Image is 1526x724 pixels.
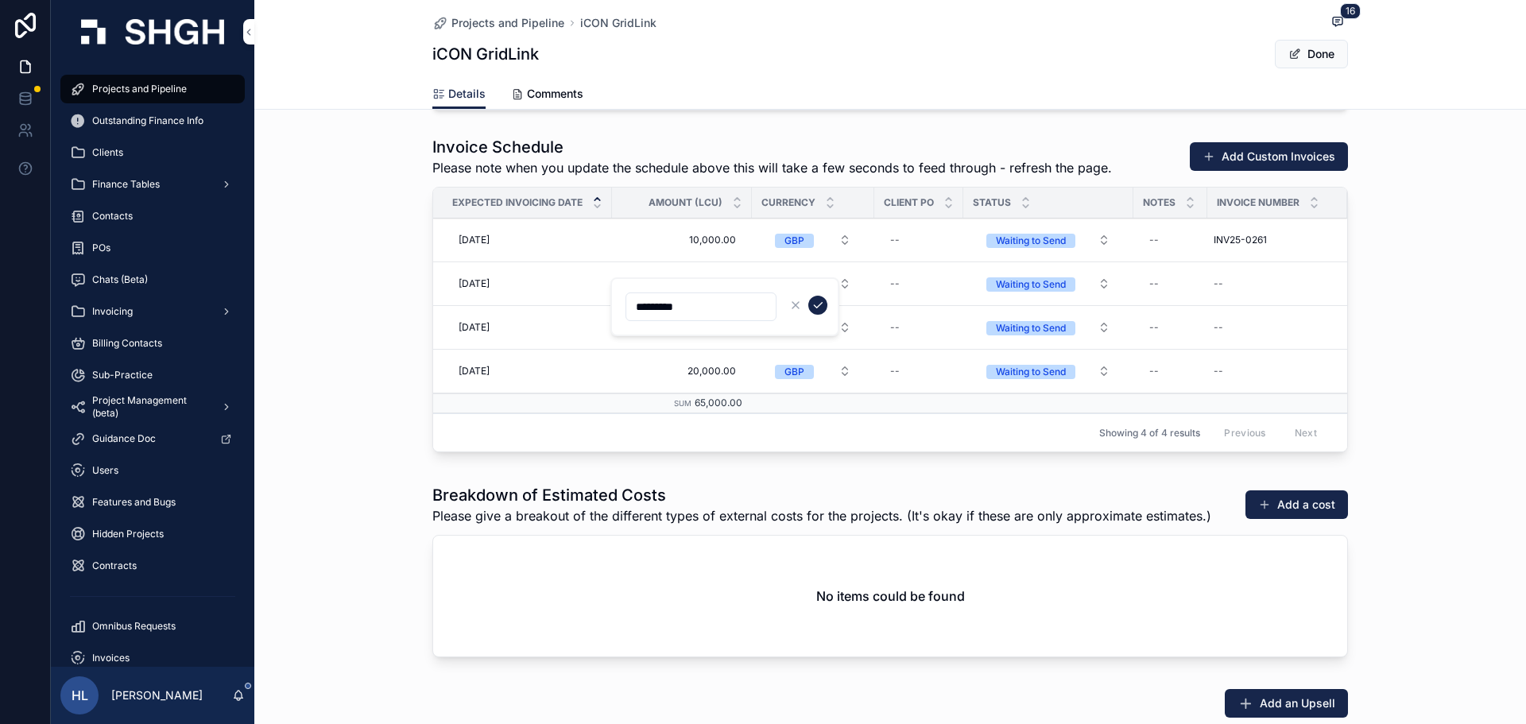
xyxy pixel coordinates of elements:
[72,686,88,705] span: HL
[1149,234,1159,246] div: --
[974,269,1123,298] button: Select Button
[974,313,1123,342] button: Select Button
[784,234,804,248] div: GBP
[459,277,490,290] span: [DATE]
[511,79,583,111] a: Comments
[432,136,1112,158] h1: Invoice Schedule
[51,64,254,667] div: scrollable content
[60,393,245,421] a: Project Management (beta)
[452,196,583,209] span: Expected Invoicing Date
[1190,142,1348,171] button: Add Custom Invoices
[60,552,245,580] a: Contracts
[784,365,804,379] div: GBP
[448,86,486,102] span: Details
[996,234,1066,248] div: Waiting to Send
[60,138,245,167] a: Clients
[996,321,1066,335] div: Waiting to Send
[92,559,137,572] span: Contracts
[1149,277,1159,290] div: --
[1143,196,1175,209] span: Notes
[1260,695,1335,711] span: Add an Upsell
[92,369,153,381] span: Sub-Practice
[81,19,224,45] img: App logo
[60,424,245,453] a: Guidance Doc
[884,196,934,209] span: Client PO
[1217,196,1299,209] span: Invoice Number
[92,652,130,664] span: Invoices
[1214,365,1223,377] div: --
[459,234,490,246] span: [DATE]
[60,170,245,199] a: Finance Tables
[92,210,133,223] span: Contacts
[459,365,490,377] span: [DATE]
[60,488,245,517] a: Features and Bugs
[60,202,245,230] a: Contacts
[432,79,486,110] a: Details
[60,329,245,358] a: Billing Contacts
[60,361,245,389] a: Sub-Practice
[1245,490,1348,519] button: Add a cost
[996,277,1066,292] div: Waiting to Send
[527,86,583,102] span: Comments
[1214,234,1267,246] span: INV25-0261
[92,337,162,350] span: Billing Contacts
[762,357,864,385] button: Select Button
[92,394,208,420] span: Project Management (beta)
[92,114,203,127] span: Outstanding Finance Info
[761,196,815,209] span: Currency
[996,365,1066,379] div: Waiting to Send
[60,75,245,103] a: Projects and Pipeline
[580,15,656,31] a: iCON GridLink
[1149,365,1159,377] div: --
[628,234,736,246] span: 10,000.00
[890,321,900,334] div: --
[1225,689,1348,718] button: Add an Upsell
[1149,321,1159,334] div: --
[1275,40,1348,68] button: Done
[60,234,245,262] a: POs
[762,269,864,298] button: Select Button
[973,196,1011,209] span: Status
[92,146,123,159] span: Clients
[60,612,245,641] a: Omnibus Requests
[92,242,110,254] span: POs
[1214,277,1223,290] div: --
[628,365,736,377] span: 20,000.00
[451,15,564,31] span: Projects and Pipeline
[60,265,245,294] a: Chats (Beta)
[649,196,722,209] span: Amount (LCU)
[459,321,490,334] span: [DATE]
[60,456,245,485] a: Users
[92,305,133,318] span: Invoicing
[432,158,1112,177] span: Please note when you update the schedule above this will take a few seconds to feed through - ref...
[695,397,742,408] span: 65,000.00
[111,687,203,703] p: [PERSON_NAME]
[1327,13,1348,33] button: 16
[974,357,1123,385] button: Select Button
[974,226,1123,254] button: Select Button
[92,464,118,477] span: Users
[92,83,187,95] span: Projects and Pipeline
[60,106,245,135] a: Outstanding Finance Info
[92,620,176,633] span: Omnibus Requests
[1340,3,1361,19] span: 16
[432,484,1211,506] h1: Breakdown of Estimated Costs
[60,520,245,548] a: Hidden Projects
[432,43,539,65] h1: iCON GridLink
[1099,427,1200,439] span: Showing 4 of 4 results
[92,432,156,445] span: Guidance Doc
[432,506,1211,525] span: Please give a breakout of the different types of external costs for the projects. (It's okay if t...
[92,273,148,286] span: Chats (Beta)
[432,15,564,31] a: Projects and Pipeline
[674,399,691,408] small: Sum
[890,277,900,290] div: --
[92,178,160,191] span: Finance Tables
[92,528,164,540] span: Hidden Projects
[890,365,900,377] div: --
[890,234,900,246] div: --
[92,496,176,509] span: Features and Bugs
[60,644,245,672] a: Invoices
[60,297,245,326] a: Invoicing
